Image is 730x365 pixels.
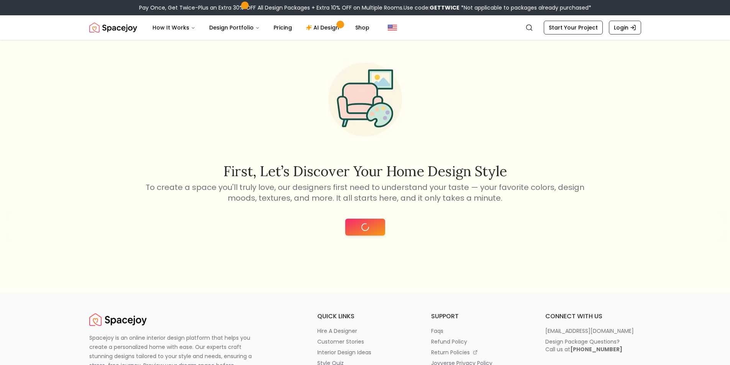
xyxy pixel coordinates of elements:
[431,327,527,335] a: faqs
[89,20,137,35] img: Spacejoy Logo
[139,4,591,11] div: Pay Once, Get Twice-Plus an Extra 30% OFF All Design Packages + Extra 10% OFF on Multiple Rooms.
[544,21,603,34] a: Start Your Project
[431,338,527,345] a: refund policy
[89,312,147,327] img: Spacejoy Logo
[545,338,641,353] a: Design Package Questions?Call us at[PHONE_NUMBER]
[267,20,298,35] a: Pricing
[144,164,586,179] h2: First, let’s discover your home design style
[89,15,641,40] nav: Global
[349,20,376,35] a: Shop
[431,338,467,345] p: refund policy
[431,327,443,335] p: faqs
[545,312,641,321] h6: connect with us
[203,20,266,35] button: Design Portfolio
[317,338,413,345] a: customer stories
[570,345,622,353] b: [PHONE_NUMBER]
[146,20,376,35] nav: Main
[317,338,364,345] p: customer stories
[317,312,413,321] h6: quick links
[388,23,397,32] img: United States
[404,4,459,11] span: Use code:
[545,338,622,353] div: Design Package Questions? Call us at
[317,327,357,335] p: hire a designer
[89,20,137,35] a: Spacejoy
[431,349,527,356] a: return policies
[545,327,634,335] p: [EMAIL_ADDRESS][DOMAIN_NAME]
[430,4,459,11] b: GETTWICE
[89,312,147,327] a: Spacejoy
[459,4,591,11] span: *Not applicable to packages already purchased*
[317,327,413,335] a: hire a designer
[300,20,348,35] a: AI Design
[317,349,371,356] p: interior design ideas
[316,51,414,149] img: Start Style Quiz Illustration
[317,349,413,356] a: interior design ideas
[144,182,586,203] p: To create a space you'll truly love, our designers first need to understand your taste — your fav...
[545,327,641,335] a: [EMAIL_ADDRESS][DOMAIN_NAME]
[146,20,202,35] button: How It Works
[431,312,527,321] h6: support
[431,349,470,356] p: return policies
[609,21,641,34] a: Login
